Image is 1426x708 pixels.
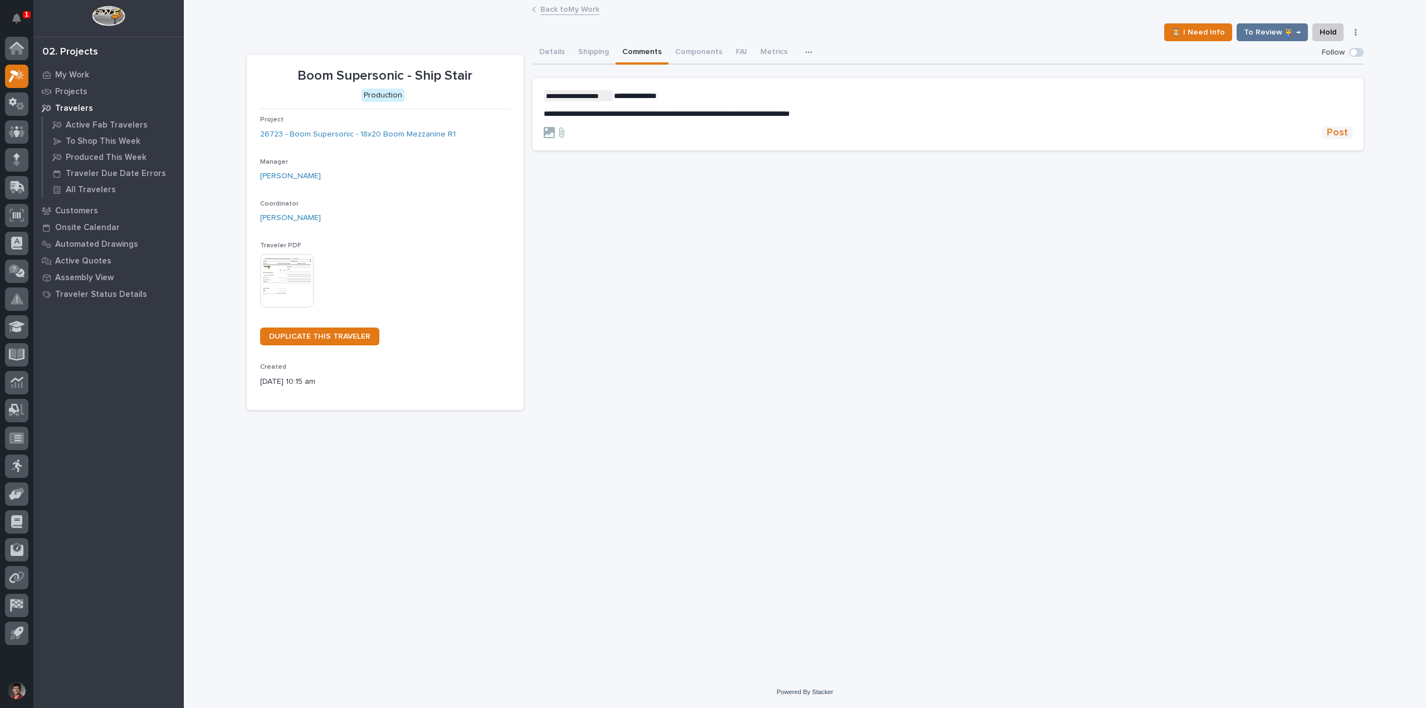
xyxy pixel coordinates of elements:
[66,136,140,147] p: To Shop This Week
[754,41,794,65] button: Metrics
[1237,23,1308,41] button: To Review 👨‍🏭 →
[616,41,668,65] button: Comments
[260,328,379,345] a: DUPLICATE THIS TRAVELER
[5,7,28,30] button: Notifications
[5,679,28,702] button: users-avatar
[260,159,288,165] span: Manager
[55,240,138,250] p: Automated Drawings
[92,6,125,26] img: Workspace Logo
[33,252,184,269] a: Active Quotes
[33,269,184,286] a: Assembly View
[260,129,456,140] a: 26723 - Boom Supersonic - 18x20 Boom Mezzanine R1
[540,2,599,15] a: Back toMy Work
[55,290,147,300] p: Traveler Status Details
[66,120,148,130] p: Active Fab Travelers
[260,242,301,249] span: Traveler PDF
[25,11,28,18] p: 1
[66,169,166,179] p: Traveler Due Date Errors
[55,87,87,97] p: Projects
[533,41,572,65] button: Details
[55,70,89,80] p: My Work
[33,100,184,116] a: Travelers
[1322,48,1345,57] p: Follow
[43,165,184,181] a: Traveler Due Date Errors
[33,219,184,236] a: Onsite Calendar
[260,116,284,123] span: Project
[55,206,98,216] p: Customers
[362,89,404,102] div: Production
[55,256,111,266] p: Active Quotes
[260,376,510,388] p: [DATE] 10:15 am
[1327,126,1348,139] span: Post
[1171,26,1225,39] span: ⏳ I Need Info
[1244,26,1301,39] span: To Review 👨‍🏭 →
[55,104,93,114] p: Travelers
[33,286,184,302] a: Traveler Status Details
[260,68,510,84] p: Boom Supersonic - Ship Stair
[572,41,616,65] button: Shipping
[55,223,120,233] p: Onsite Calendar
[66,153,146,163] p: Produced This Week
[260,170,321,182] a: [PERSON_NAME]
[1312,23,1344,41] button: Hold
[1322,126,1352,139] button: Post
[1164,23,1232,41] button: ⏳ I Need Info
[1320,26,1336,39] span: Hold
[43,149,184,165] a: Produced This Week
[260,212,321,224] a: [PERSON_NAME]
[33,236,184,252] a: Automated Drawings
[260,201,299,207] span: Coordinator
[33,66,184,83] a: My Work
[729,41,754,65] button: FAI
[42,46,98,58] div: 02. Projects
[33,202,184,219] a: Customers
[43,182,184,197] a: All Travelers
[14,13,28,31] div: Notifications1
[43,133,184,149] a: To Shop This Week
[668,41,729,65] button: Components
[43,117,184,133] a: Active Fab Travelers
[33,83,184,100] a: Projects
[260,364,286,370] span: Created
[66,185,116,195] p: All Travelers
[269,333,370,340] span: DUPLICATE THIS TRAVELER
[55,273,114,283] p: Assembly View
[777,689,833,695] a: Powered By Stacker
